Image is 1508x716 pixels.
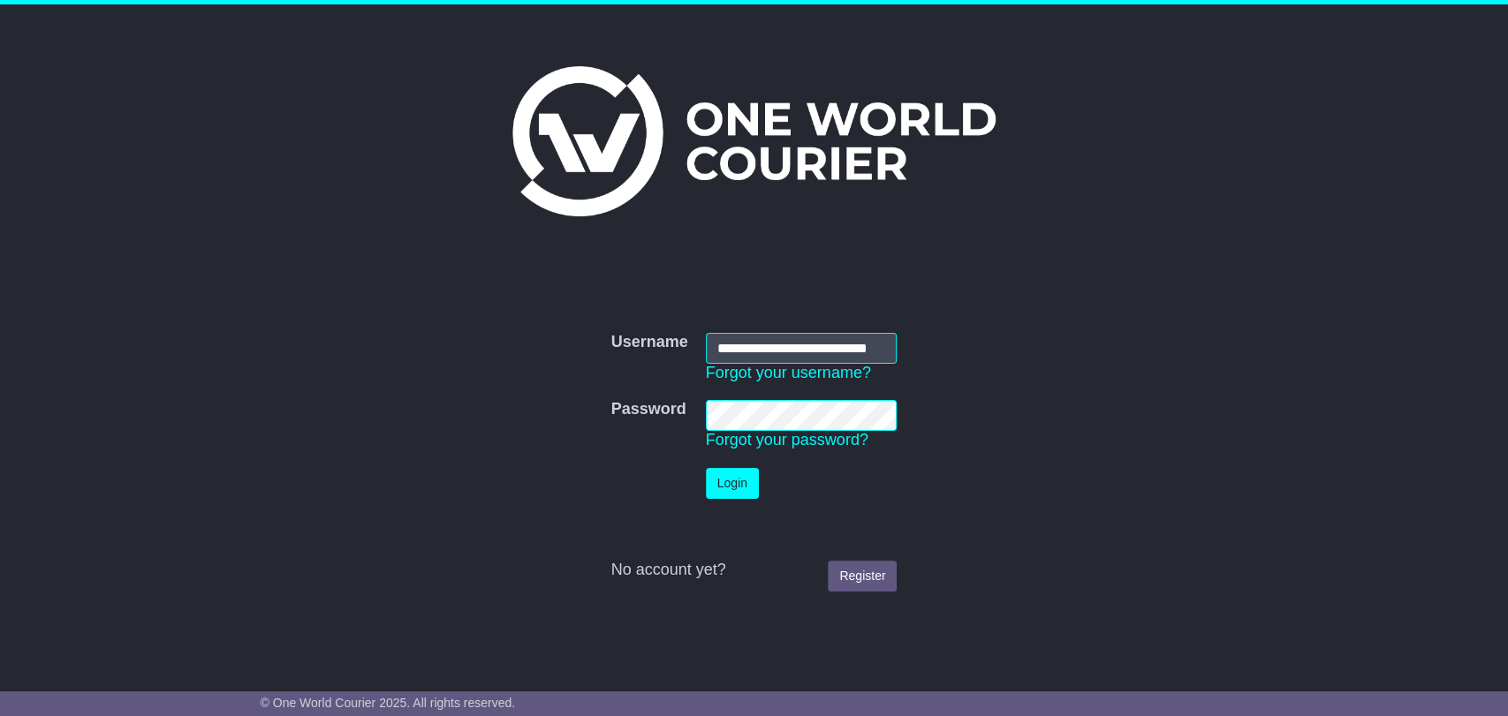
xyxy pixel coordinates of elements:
[706,431,868,448] a: Forgot your password?
[261,696,516,710] span: © One World Courier 2025. All rights reserved.
[706,468,759,499] button: Login
[828,561,897,592] a: Register
[512,66,995,216] img: One World
[611,561,898,580] div: No account yet?
[611,333,688,352] label: Username
[706,364,871,381] a: Forgot your username?
[611,400,686,419] label: Password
